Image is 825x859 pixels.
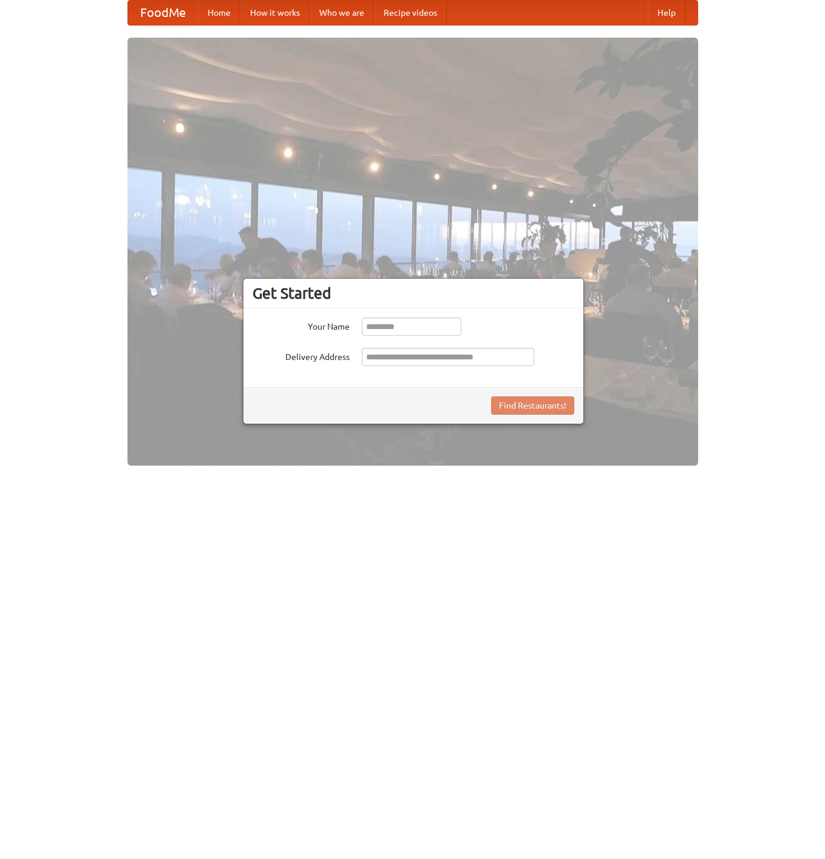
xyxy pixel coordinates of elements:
[374,1,447,25] a: Recipe videos
[648,1,685,25] a: Help
[198,1,240,25] a: Home
[491,396,574,415] button: Find Restaurants!
[240,1,310,25] a: How it works
[310,1,374,25] a: Who we are
[253,284,574,302] h3: Get Started
[128,1,198,25] a: FoodMe
[253,348,350,363] label: Delivery Address
[253,317,350,333] label: Your Name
